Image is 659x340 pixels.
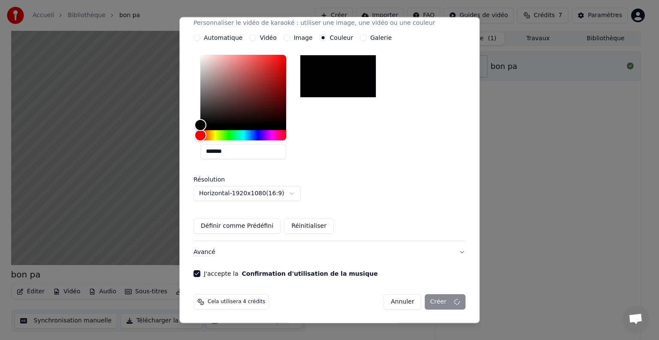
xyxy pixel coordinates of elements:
label: Automatique [204,35,242,41]
label: Image [294,35,313,41]
div: VidéoPersonnaliser le vidéo de karaoké : utiliser une image, une vidéo ou une couleur [193,34,466,241]
button: Annuler [384,294,421,310]
label: Résolution [193,176,279,182]
span: Cela utilisera 4 crédits [208,298,265,305]
label: Vidéo [260,35,277,41]
label: Galerie [370,35,392,41]
label: J'accepte la [204,271,378,277]
button: Réinitialiser [284,218,334,234]
button: J'accepte la [242,271,378,277]
div: Color [200,55,286,125]
button: Définir comme Prédéfini [193,218,281,234]
label: Couleur [330,35,353,41]
p: Personnaliser le vidéo de karaoké : utiliser une image, une vidéo ou une couleur [193,19,435,27]
div: Hue [200,130,286,140]
button: Avancé [193,241,466,263]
